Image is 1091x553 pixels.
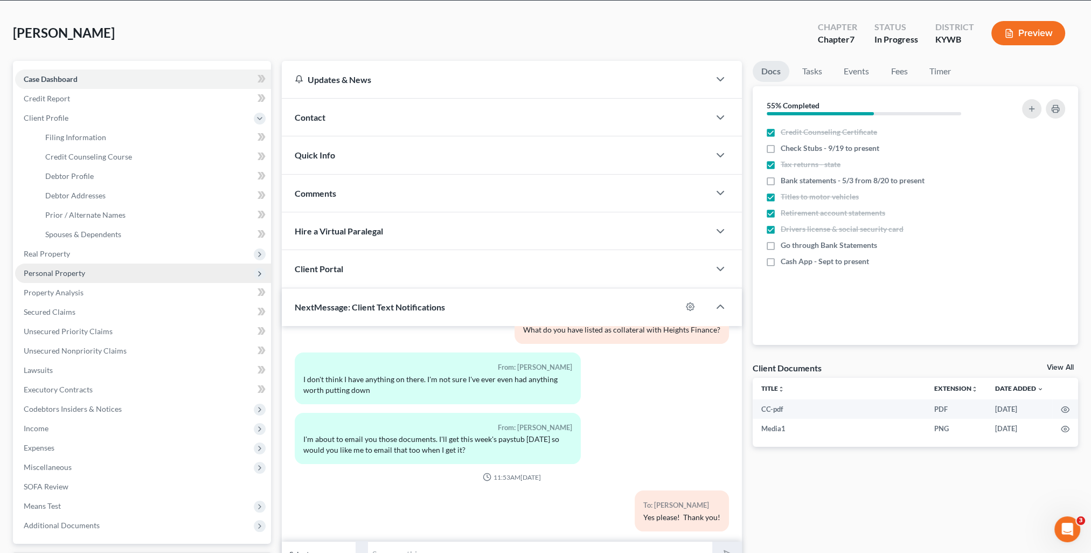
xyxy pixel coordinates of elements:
[24,365,53,375] span: Lawsuits
[995,384,1044,392] a: Date Added expand_more
[753,362,822,374] div: Client Documents
[767,101,819,110] strong: 55% Completed
[874,33,918,46] div: In Progress
[45,230,121,239] span: Spouses & Dependents
[15,341,271,361] a: Unsecured Nonpriority Claims
[926,399,986,419] td: PDF
[13,25,115,40] span: [PERSON_NAME]
[24,113,68,122] span: Client Profile
[24,462,72,472] span: Miscellaneous
[24,501,61,510] span: Means Test
[37,147,271,167] a: Credit Counseling Course
[295,226,383,236] span: Hire a Virtual Paralegal
[1047,364,1074,371] a: View All
[45,210,126,219] span: Prior / Alternate Names
[15,380,271,399] a: Executory Contracts
[778,386,784,392] i: unfold_more
[781,127,877,137] span: Credit Counseling Certificate
[781,240,877,251] span: Go through Bank Statements
[295,473,729,482] div: 11:53AM[DATE]
[818,33,857,46] div: Chapter
[15,322,271,341] a: Unsecured Priority Claims
[794,61,831,82] a: Tasks
[24,74,78,84] span: Case Dashboard
[295,264,343,274] span: Client Portal
[24,268,85,278] span: Personal Property
[15,361,271,380] a: Lawsuits
[303,361,572,374] div: From: [PERSON_NAME]
[935,21,974,33] div: District
[874,21,918,33] div: Status
[24,424,48,433] span: Income
[926,419,986,438] td: PNG
[24,249,70,258] span: Real Property
[295,74,697,85] div: Updates & News
[45,171,94,181] span: Debtor Profile
[15,302,271,322] a: Secured Claims
[37,205,271,225] a: Prior / Alternate Names
[1054,516,1080,542] iframe: Intercom live chat
[24,346,127,355] span: Unsecured Nonpriority Claims
[818,21,857,33] div: Chapter
[37,167,271,186] a: Debtor Profile
[753,399,926,419] td: CC-pdf
[24,521,100,530] span: Additional Documents
[643,512,720,523] div: Yes please! Thank you!
[1076,516,1085,525] span: 3
[761,384,784,392] a: Titleunfold_more
[45,133,106,142] span: Filing Information
[921,61,960,82] a: Timer
[523,324,720,335] div: What do you have listed as collateral with Heights Finance?
[781,224,904,234] span: Drivers license & social security card
[24,94,70,103] span: Credit Report
[24,327,113,336] span: Unsecured Priority Claims
[882,61,916,82] a: Fees
[986,419,1052,438] td: [DATE]
[37,128,271,147] a: Filing Information
[37,225,271,244] a: Spouses & Dependents
[781,175,925,186] span: Bank statements - 5/3 from 8/20 to present
[303,434,572,455] div: I'm about to email you those documents. I'll get this week's paystub [DATE] so would you like me ...
[991,21,1065,45] button: Preview
[303,374,572,396] div: I don't think I have anything on there. I'm not sure I've ever even had anything worth putting down
[15,283,271,302] a: Property Analysis
[643,499,720,511] div: To: [PERSON_NAME]
[24,288,84,297] span: Property Analysis
[15,70,271,89] a: Case Dashboard
[303,421,572,434] div: From: [PERSON_NAME]
[295,188,336,198] span: Comments
[295,302,445,312] span: NextMessage: Client Text Notifications
[24,482,68,491] span: SOFA Review
[24,385,93,394] span: Executory Contracts
[971,386,978,392] i: unfold_more
[835,61,878,82] a: Events
[15,89,271,108] a: Credit Report
[45,152,132,161] span: Credit Counseling Course
[781,256,869,267] span: Cash App - Sept to present
[850,34,854,44] span: 7
[24,307,75,316] span: Secured Claims
[24,404,122,413] span: Codebtors Insiders & Notices
[781,208,885,218] span: Retirement account statements
[781,143,879,154] span: Check Stubs - 9/19 to present
[295,150,335,160] span: Quick Info
[753,419,926,438] td: Media1
[986,399,1052,419] td: [DATE]
[24,443,54,452] span: Expenses
[753,61,789,82] a: Docs
[781,191,859,202] span: Titles to motor vehicles
[15,477,271,496] a: SOFA Review
[1037,386,1044,392] i: expand_more
[781,159,840,170] span: Tax returns - state
[934,384,978,392] a: Extensionunfold_more
[935,33,974,46] div: KYWB
[37,186,271,205] a: Debtor Addresses
[45,191,106,200] span: Debtor Addresses
[295,112,325,122] span: Contact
